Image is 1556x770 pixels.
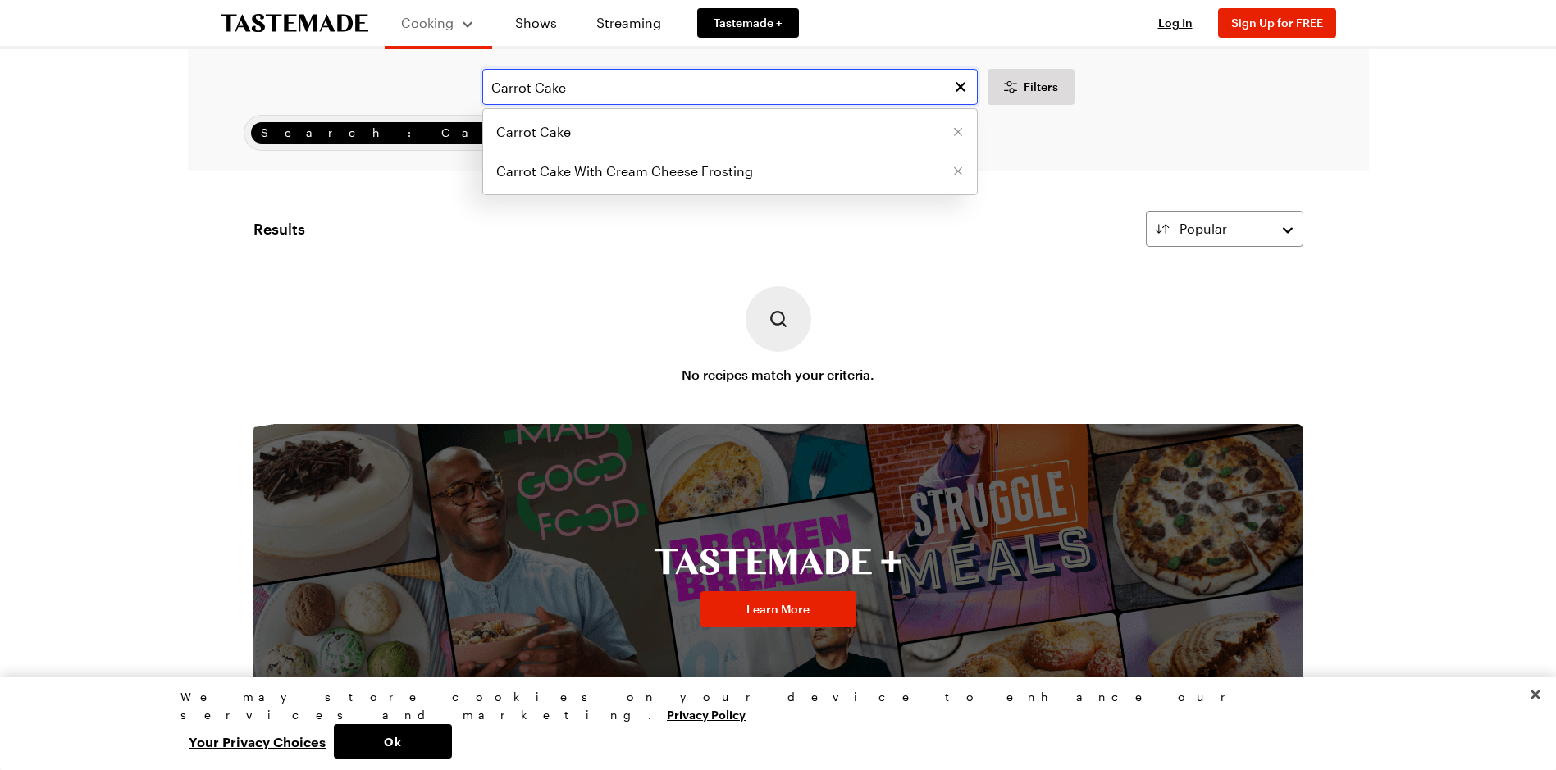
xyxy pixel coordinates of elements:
[221,14,368,33] a: To Tastemade Home Page
[496,122,571,142] span: Carrot Cake
[988,69,1075,105] button: Desktop filters
[1024,79,1058,95] span: Filters
[654,549,902,575] img: Tastemade Plus Logo Banner
[1517,677,1554,713] button: Close
[180,688,1362,759] div: Privacy
[496,162,753,181] span: Carrot Cake With Cream Cheese Frosting
[714,15,783,31] span: Tastemade +
[952,166,964,177] button: Remove [object Object]
[180,724,334,759] button: Your Privacy Choices
[253,217,305,240] span: Results
[1158,16,1193,30] span: Log In
[746,286,811,352] img: Missing content placeholder
[746,601,810,617] span: Learn More
[1143,15,1208,31] button: Log In
[401,7,476,39] button: Cooking
[951,78,970,96] button: Clear search
[1231,16,1323,30] span: Sign Up for FREE
[682,365,874,385] p: No recipes match your criteria.
[334,724,452,759] button: Ok
[1180,219,1227,239] span: Popular
[952,126,964,138] button: Remove [object Object]
[1218,8,1336,38] button: Sign Up for FREE
[697,8,799,38] a: Tastemade +
[180,688,1362,724] div: We may store cookies on your device to enhance our services and marketing.
[700,591,856,627] a: Learn More
[261,124,673,142] span: Search: Carrot Cake
[1146,211,1303,247] button: Popular
[667,706,746,722] a: More information about your privacy, opens in a new tab
[401,15,454,30] span: Cooking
